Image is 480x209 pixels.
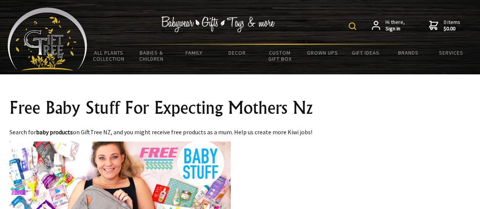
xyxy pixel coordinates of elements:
[387,45,430,61] a: Brands
[372,19,405,32] a: Hi there,Sign in
[386,25,405,32] strong: Sign in
[87,45,130,67] a: All Plants Collection
[258,45,301,67] a: Custom Gift Box
[161,16,275,32] img: Babywear - Gifts - Toys & more
[216,45,258,61] a: Decor
[386,19,405,32] span: Hi there,
[9,99,471,117] h1: Free Baby Stuff For Expecting Mothers Nz
[36,128,73,136] strong: baby products
[130,45,173,67] a: Babies & Children
[429,19,460,32] a: 0 items$0.00
[301,45,344,61] a: Grown Ups
[344,45,387,61] a: Gift Ideas
[173,45,216,61] a: Family
[349,22,356,30] img: product search
[430,45,472,61] a: Services
[9,127,471,137] p: Search for on GiftTree NZ, and you might receive free products as a mum. Help us create more Kiwi...
[444,25,460,32] strong: $0.00
[8,8,87,71] img: Babyware - Gifts - Toys and more...
[444,19,460,32] span: 0 items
